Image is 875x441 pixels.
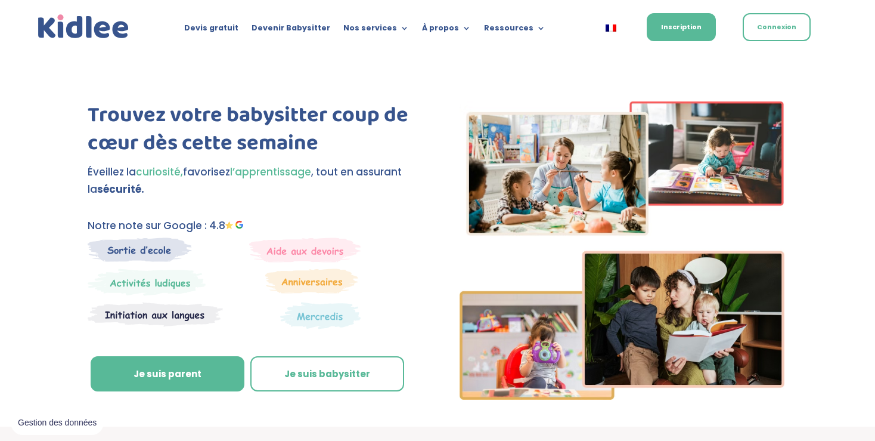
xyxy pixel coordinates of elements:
img: weekends [249,238,361,263]
a: Connexion [743,13,811,41]
img: Sortie decole [88,238,192,262]
a: Je suis parent [91,356,244,392]
p: Notre note sur Google : 4.8 [88,217,418,235]
img: Mercredi [88,269,206,296]
span: curiosité, [136,165,183,179]
a: Je suis babysitter [250,356,404,392]
span: l’apprentissage [230,165,311,179]
span: Gestion des données [18,418,97,428]
h1: Trouvez votre babysitter coup de cœur dès cette semaine [88,101,418,164]
img: Anniversaire [265,269,358,294]
a: Nos services [343,24,409,37]
a: À propos [422,24,471,37]
button: Gestion des données [11,411,104,436]
picture: Imgs-2 [460,389,785,403]
a: Kidlee Logo [35,12,132,42]
img: Atelier thematique [88,302,223,327]
img: Thematique [280,302,361,329]
a: Devis gratuit [184,24,238,37]
a: Devenir Babysitter [252,24,330,37]
img: logo_kidlee_bleu [35,12,132,42]
img: Français [606,24,616,32]
a: Inscription [647,13,716,41]
a: Ressources [484,24,545,37]
strong: sécurité. [97,182,144,196]
p: Éveillez la favorisez , tout en assurant la [88,164,418,198]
